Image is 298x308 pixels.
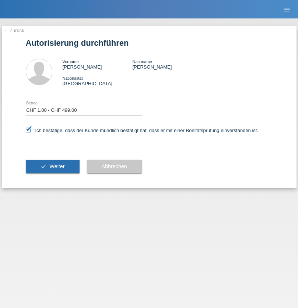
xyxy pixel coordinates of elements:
[63,59,79,64] span: Vorname
[26,128,259,133] label: Ich bestätige, dass der Kunde mündlich bestätigt hat, dass er mit einer Bonitätsprüfung einversta...
[63,59,133,70] div: [PERSON_NAME]
[102,163,127,169] span: Abbrechen
[87,160,142,174] button: Abbrechen
[280,7,294,11] a: menu
[63,76,83,80] span: Nationalität
[26,38,273,48] h1: Autorisierung durchführen
[41,163,46,169] i: check
[132,59,202,70] div: [PERSON_NAME]
[26,160,80,174] button: check Weiter
[49,163,64,169] span: Weiter
[132,59,152,64] span: Nachname
[4,28,24,33] a: ← Zurück
[63,75,133,86] div: [GEOGRAPHIC_DATA]
[283,6,291,13] i: menu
